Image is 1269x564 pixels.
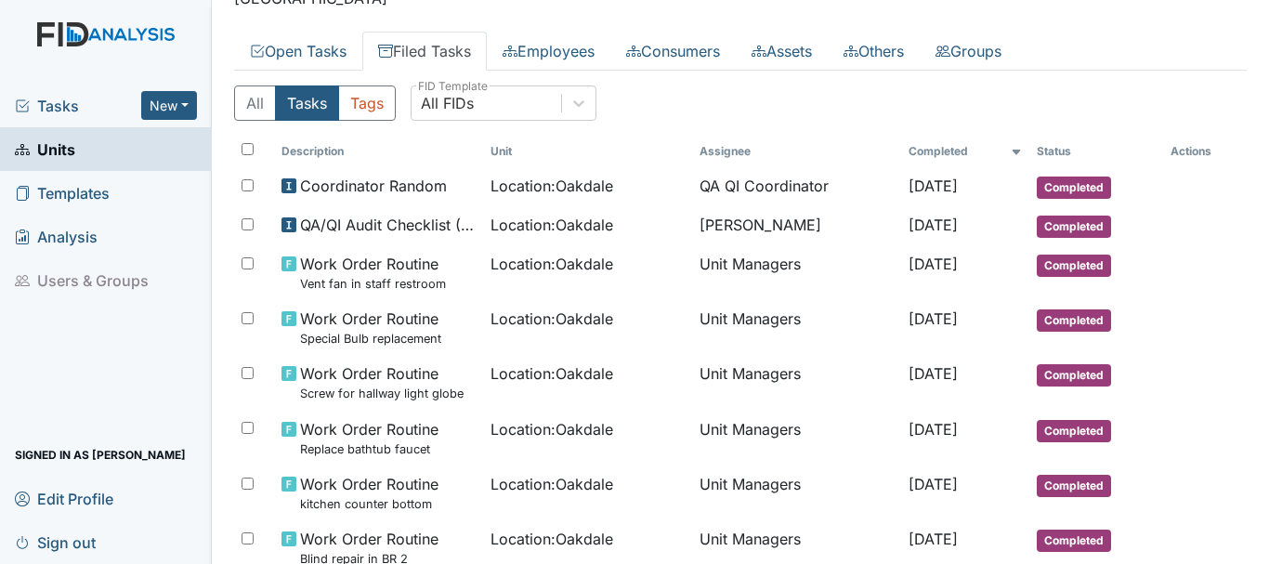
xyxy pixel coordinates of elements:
span: Analysis [15,222,98,251]
button: All [234,85,276,121]
span: Completed [1037,216,1111,238]
div: Type filter [234,85,396,121]
span: Completed [1037,420,1111,442]
th: Toggle SortBy [483,136,692,167]
button: Tags [338,85,396,121]
span: Location : Oakdale [491,362,613,385]
td: Unit Managers [692,466,901,520]
td: QA QI Coordinator [692,167,901,206]
span: [DATE] [909,255,958,273]
small: Screw for hallway light globe [300,385,464,402]
span: [DATE] [909,475,958,493]
th: Assignee [692,136,901,167]
a: Employees [487,32,610,71]
span: [DATE] [909,177,958,195]
span: Location : Oakdale [491,175,613,197]
a: Open Tasks [234,32,362,71]
span: Location : Oakdale [491,473,613,495]
th: Toggle SortBy [274,136,483,167]
a: Tasks [15,95,141,117]
span: Signed in as [PERSON_NAME] [15,440,186,469]
span: Location : Oakdale [491,214,613,236]
span: Completed [1037,177,1111,199]
a: Assets [736,32,828,71]
span: [DATE] [909,309,958,328]
span: [DATE] [909,364,958,383]
a: Groups [920,32,1017,71]
th: Toggle SortBy [1029,136,1163,167]
span: [DATE] [909,530,958,548]
span: Location : Oakdale [491,253,613,275]
button: Tasks [275,85,339,121]
span: Templates [15,178,110,207]
a: Others [828,32,920,71]
th: Actions [1163,136,1247,167]
span: Sign out [15,528,96,557]
button: New [141,91,197,120]
td: Unit Managers [692,355,901,410]
span: Coordinator Random [300,175,447,197]
span: Units [15,135,75,164]
span: Edit Profile [15,484,113,513]
a: Consumers [610,32,736,71]
small: Replace bathtub faucet [300,440,438,458]
span: Work Order Routine Vent fan in staff restroom [300,253,446,293]
a: Filed Tasks [362,32,487,71]
span: [DATE] [909,420,958,439]
span: [DATE] [909,216,958,234]
span: Work Order Routine Replace bathtub faucet [300,418,438,458]
input: Toggle All Rows Selected [242,143,254,155]
td: [PERSON_NAME] [692,206,901,245]
span: Work Order Routine Special Bulb replacement [300,308,441,348]
span: Completed [1037,530,1111,552]
span: Completed [1037,475,1111,497]
small: Vent fan in staff restroom [300,275,446,293]
small: kitchen counter bottom [300,495,438,513]
td: Unit Managers [692,245,901,300]
div: All FIDs [421,92,474,114]
span: Location : Oakdale [491,308,613,330]
span: Completed [1037,364,1111,387]
th: Toggle SortBy [901,136,1029,167]
span: Location : Oakdale [491,528,613,550]
span: Work Order Routine kitchen counter bottom [300,473,438,513]
span: Location : Oakdale [491,418,613,440]
td: Unit Managers [692,300,901,355]
small: Special Bulb replacement [300,330,441,348]
span: QA/QI Audit Checklist (ICF) [300,214,476,236]
span: Work Order Routine Screw for hallway light globe [300,362,464,402]
span: Completed [1037,255,1111,277]
td: Unit Managers [692,411,901,466]
span: Completed [1037,309,1111,332]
